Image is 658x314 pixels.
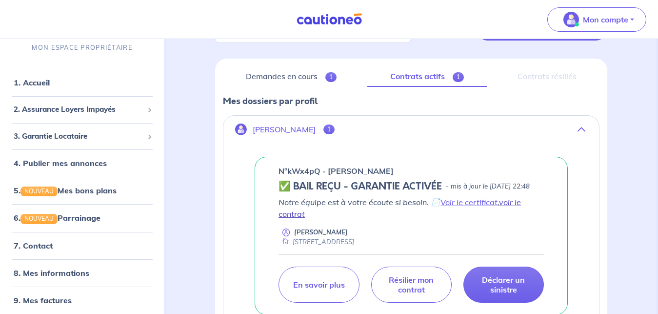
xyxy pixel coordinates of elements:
[4,127,160,146] div: 3. Garantie Locataire
[253,125,316,134] p: [PERSON_NAME]
[463,267,544,303] a: Déclarer un sinistre
[4,236,160,255] div: 7. Contact
[476,275,532,294] p: Déclarer un sinistre
[383,275,439,294] p: Résilier mon contrat
[583,14,628,25] p: Mon compte
[293,13,366,25] img: Cautioneo
[279,237,354,247] div: [STREET_ADDRESS]
[367,66,487,87] a: Contrats actifs1
[14,241,53,251] a: 7. Contact
[323,125,335,134] span: 1
[14,131,143,142] span: 3. Garantie Locataire
[279,181,442,192] h5: ✅ BAIL REÇU - GARANTIE ACTIVÉE
[14,295,72,305] a: 9. Mes factures
[4,209,160,228] div: 6.NOUVEAUParrainage
[547,7,646,32] button: illu_account_valid_menu.svgMon compte
[14,158,107,168] a: 4. Publier mes annonces
[563,12,579,27] img: illu_account_valid_menu.svg
[446,182,530,191] p: - mis à jour le [DATE] 22:48
[4,153,160,173] div: 4. Publier mes annonces
[14,186,117,195] a: 5.NOUVEAUMes bons plans
[279,181,544,192] div: state: CONTRACT-VALIDATED, Context: NEW,CHOOSE-CERTIFICATE,ALONE,LESSOR-DOCUMENTS
[14,268,89,278] a: 8. Mes informations
[4,181,160,200] div: 5.NOUVEAUMes bons plans
[14,78,50,87] a: 1. Accueil
[279,196,544,220] p: Notre équipe est à votre écoute si besoin. 📄 ,
[14,104,143,115] span: 2. Assurance Loyers Impayés
[32,43,132,52] p: MON ESPACE PROPRIÉTAIRE
[4,263,160,283] div: 8. Mes informations
[235,124,247,135] img: illu_account.svg
[440,197,498,207] a: Voir le certificat
[279,267,359,303] a: En savoir plus
[453,72,464,82] span: 1
[4,100,160,119] div: 2. Assurance Loyers Impayés
[294,228,348,237] p: [PERSON_NAME]
[371,267,452,303] a: Résilier mon contrat
[279,165,394,177] p: n°kWx4pQ - [PERSON_NAME]
[223,95,599,107] p: Mes dossiers par profil
[4,73,160,92] div: 1. Accueil
[293,280,345,290] p: En savoir plus
[223,118,599,141] button: [PERSON_NAME]1
[14,213,100,223] a: 6.NOUVEAUParrainage
[4,291,160,310] div: 9. Mes factures
[325,72,337,82] span: 1
[223,66,359,87] a: Demandes en cours1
